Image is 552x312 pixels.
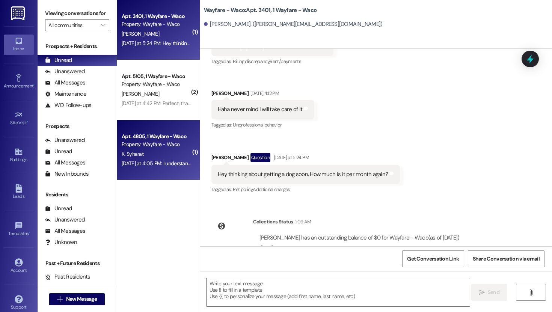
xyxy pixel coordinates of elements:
[122,133,191,140] div: Apt. 4805, 1 Wayfare - Waco
[122,160,238,167] div: [DATE] at 4:05 PM: I understand, please give me a call
[45,284,96,292] div: Future Residents
[204,20,383,28] div: [PERSON_NAME]. ([PERSON_NAME][EMAIL_ADDRESS][DOMAIN_NAME])
[218,106,303,113] div: Haha never mind I will take care of it
[45,170,89,178] div: New Inbounds
[233,122,282,128] span: Unprofessional behavior
[204,6,317,14] b: Wayfare - Waco: Apt. 3401, 1 Wayfare - Waco
[270,58,301,65] span: Rent/payments
[45,148,72,155] div: Unread
[122,20,191,28] div: Property: Wayfare - Waco
[38,42,117,50] div: Prospects + Residents
[218,170,388,178] div: Hey thinking about getting a dog soon. How much is it per month again?
[4,35,34,55] a: Inbox
[45,8,109,19] label: Viewing conversations for
[45,68,85,75] div: Unanswered
[29,230,30,235] span: •
[45,227,85,235] div: All Messages
[233,186,253,193] span: Pet policy ,
[4,219,34,240] a: Templates •
[45,90,86,98] div: Maintenance
[253,218,293,226] div: Collections Status
[122,30,159,37] span: [PERSON_NAME]
[528,289,534,295] i: 
[33,82,35,87] span: •
[4,109,34,129] a: Site Visit •
[57,296,63,302] i: 
[45,216,85,224] div: Unanswered
[211,119,315,130] div: Tagged as:
[122,72,191,80] div: Apt. 5105, 1 Wayfare - Waco
[38,259,117,267] div: Past + Future Residents
[45,205,72,213] div: Unread
[11,6,26,20] img: ResiDesk Logo
[27,119,28,124] span: •
[4,256,34,276] a: Account
[488,288,499,296] span: Send
[45,136,85,144] div: Unanswered
[101,22,105,28] i: 
[45,101,91,109] div: WO Follow-ups
[49,293,105,305] button: New Message
[211,153,400,165] div: [PERSON_NAME]
[122,40,319,47] div: [DATE] at 5:24 PM: Hey thinking about getting a dog soon. How much is it per month again?
[45,273,90,281] div: Past Residents
[122,151,143,157] span: K. Syharat
[407,255,459,263] span: Get Conversation Link
[48,19,97,31] input: All communities
[66,295,97,303] span: New Message
[38,191,117,199] div: Residents
[250,153,270,162] div: Question
[122,80,191,88] div: Property: Wayfare - Waco
[272,154,309,161] div: [DATE] at 5:24 PM
[259,234,460,242] div: [PERSON_NAME] has an outstanding balance of $0 for Wayfare - Waco (as of [DATE])
[471,284,508,301] button: Send
[45,79,85,87] div: All Messages
[122,12,191,20] div: Apt. 3401, 1 Wayfare - Waco
[473,255,540,263] span: Share Conversation via email
[4,182,34,202] a: Leads
[122,140,191,148] div: Property: Wayfare - Waco
[4,145,34,166] a: Buildings
[249,89,279,97] div: [DATE] 4:12 PM
[45,238,77,246] div: Unknown
[122,90,159,97] span: [PERSON_NAME]
[45,159,85,167] div: All Messages
[211,56,334,67] div: Tagged as:
[233,58,270,65] span: Billing discrepancy ,
[253,186,290,193] span: Additional charges
[211,184,400,195] div: Tagged as:
[479,289,485,295] i: 
[402,250,464,267] button: Get Conversation Link
[468,250,544,267] button: Share Conversation via email
[278,245,322,253] label: Click to show details
[293,218,311,226] div: 1:09 AM
[45,56,72,64] div: Unread
[38,122,117,130] div: Prospects
[122,100,222,107] div: [DATE] at 4:42 PM: Perfect, thank you so much
[211,89,315,100] div: [PERSON_NAME]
